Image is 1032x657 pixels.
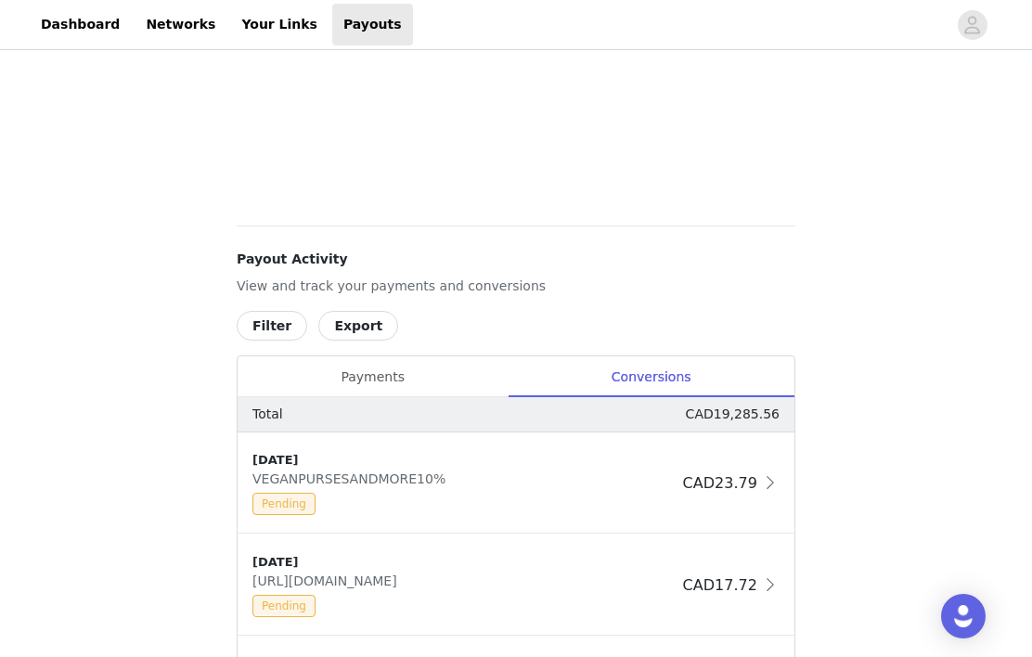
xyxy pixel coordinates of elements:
[238,432,794,535] div: clickable-list-item
[30,4,131,45] a: Dashboard
[135,4,226,45] a: Networks
[252,493,316,515] span: Pending
[230,4,329,45] a: Your Links
[252,471,453,486] span: VEGANPURSESANDMORE10%
[963,10,981,40] div: avatar
[508,356,794,398] div: Conversions
[941,594,986,638] div: Open Intercom Messenger
[686,405,780,424] p: CAD19,285.56
[683,576,757,594] span: CAD17.72
[252,595,316,617] span: Pending
[237,311,307,341] button: Filter
[252,573,405,588] span: [URL][DOMAIN_NAME]
[237,250,795,269] h4: Payout Activity
[252,553,676,572] div: [DATE]
[252,405,283,424] p: Total
[238,356,508,398] div: Payments
[238,535,794,637] div: clickable-list-item
[318,311,398,341] button: Export
[252,451,676,470] div: [DATE]
[683,474,757,492] span: CAD23.79
[332,4,413,45] a: Payouts
[237,277,795,296] p: View and track your payments and conversions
